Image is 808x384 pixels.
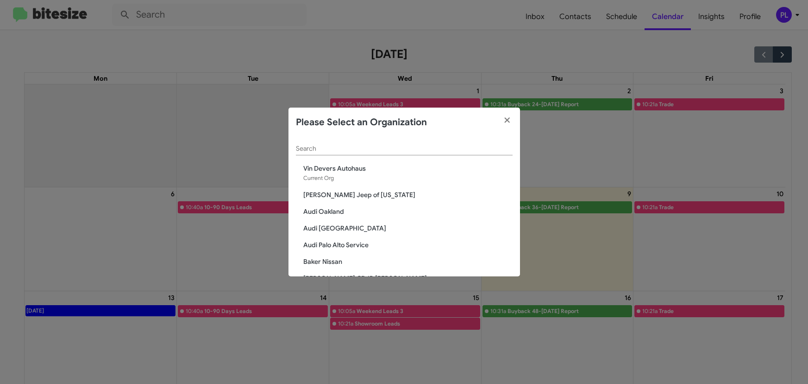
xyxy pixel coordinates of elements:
[296,115,427,130] h2: Please Select an Organization
[303,224,513,233] span: Audi [GEOGRAPHIC_DATA]
[303,164,513,173] span: Vin Devers Autohaus
[303,207,513,216] span: Audi Oakland
[303,190,513,199] span: [PERSON_NAME] Jeep of [US_STATE]
[303,174,334,181] span: Current Org
[303,240,513,250] span: Audi Palo Alto Service
[303,274,513,283] span: [PERSON_NAME] CDJR [PERSON_NAME]
[303,257,513,266] span: Baker Nissan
